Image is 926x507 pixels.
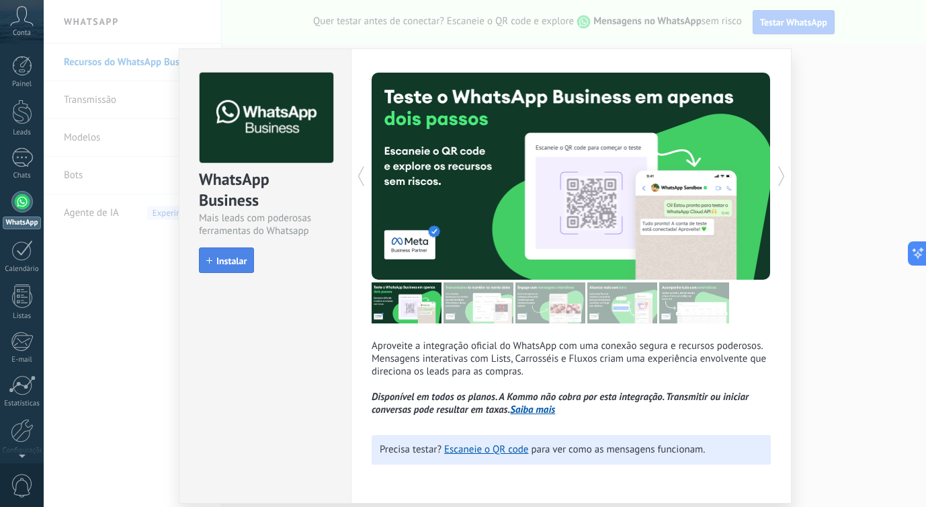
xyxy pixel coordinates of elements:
[199,169,331,212] div: WhatsApp Business
[200,73,333,163] img: logo_main.png
[515,282,585,323] img: tour_image_87c31d5c6b42496d4b4f28fbf9d49d2b.png
[216,256,247,266] span: Instalar
[587,282,657,323] img: tour_image_58a1c38c4dee0ce492f4b60cdcddf18a.png
[510,403,555,416] a: Saiba mais
[3,217,41,229] div: WhatsApp
[531,443,705,456] span: para ver como as mensagens funcionam.
[3,128,42,137] div: Leads
[3,356,42,364] div: E-mail
[3,171,42,180] div: Chats
[199,247,254,273] button: Instalar
[372,340,771,416] p: Aproveite a integração oficial do WhatsApp com uma conexão segura e recursos poderosos. Mensagens...
[372,282,441,323] img: tour_image_af96a8ccf0f3a66e7f08a429c7d28073.png
[444,443,528,456] a: Escaneie o QR code
[444,282,513,323] img: tour_image_6cf6297515b104f916d063e49aae351c.png
[3,265,42,274] div: Calendário
[372,391,749,416] i: Disponível em todos os planos. A Kommo não cobra por esta integração. Transmitir ou iniciar conve...
[380,443,441,456] span: Precisa testar?
[3,80,42,89] div: Painel
[199,212,331,237] div: Mais leads com poderosas ferramentas do Whatsapp
[3,312,42,321] div: Listas
[3,399,42,408] div: Estatísticas
[659,282,729,323] img: tour_image_46dcd16e2670e67c1b8e928eefbdcce9.png
[13,29,31,38] span: Conta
